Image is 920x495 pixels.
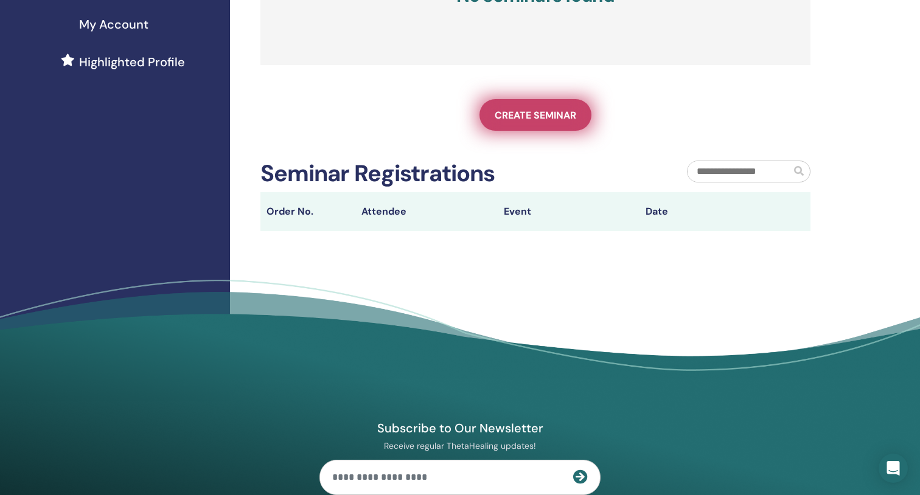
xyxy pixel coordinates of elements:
th: Date [639,192,782,231]
h4: Subscribe to Our Newsletter [319,420,601,436]
span: My Account [79,15,148,33]
p: Receive regular ThetaHealing updates! [319,440,601,451]
th: Order No. [260,192,355,231]
th: Attendee [355,192,498,231]
span: Create seminar [495,109,576,122]
span: Highlighted Profile [79,53,185,71]
th: Event [498,192,640,231]
a: Create seminar [479,99,591,131]
h2: Seminar Registrations [260,160,495,188]
div: Open Intercom Messenger [879,454,908,483]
